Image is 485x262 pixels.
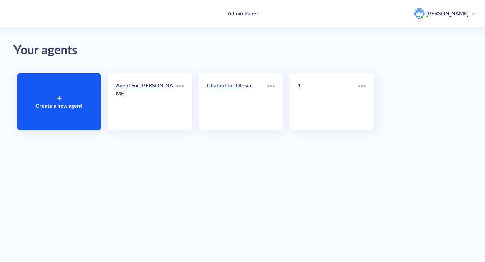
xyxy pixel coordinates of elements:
button: user photo[PERSON_NAME] [411,7,478,20]
p: Create a new agent [36,102,82,110]
h4: Admin Panel [228,10,258,17]
img: user photo [414,8,425,19]
a: 1 [298,81,358,122]
p: Chatbot for Olesia [207,81,267,89]
p: [PERSON_NAME] [426,10,469,17]
a: Chatbot for Olesia [207,81,267,122]
a: Agent For [PERSON_NAME] [116,81,176,122]
p: 1 [298,81,358,89]
div: Your agents [13,40,472,60]
p: Agent For [PERSON_NAME] [116,81,176,97]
